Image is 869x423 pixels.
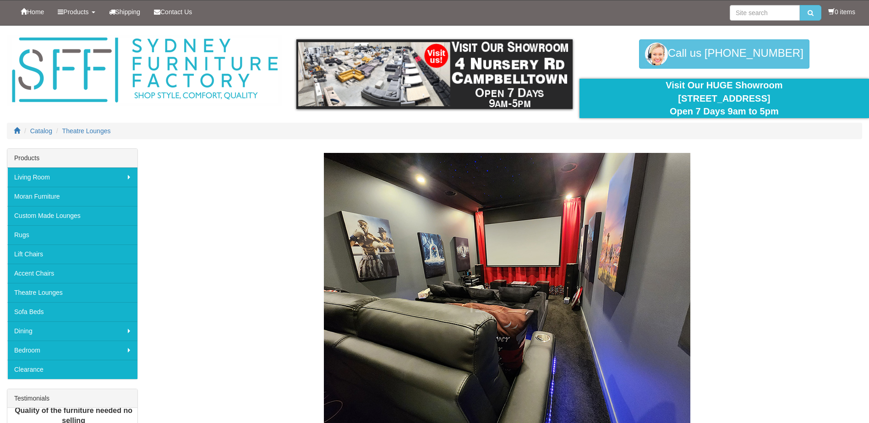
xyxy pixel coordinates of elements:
a: Theatre Lounges [62,127,111,135]
span: Shipping [115,8,141,16]
a: Living Room [7,168,137,187]
a: Contact Us [147,0,199,23]
a: Catalog [30,127,52,135]
div: Visit Our HUGE Showroom [STREET_ADDRESS] Open 7 Days 9am to 5pm [586,79,862,118]
a: Custom Made Lounges [7,206,137,225]
li: 0 items [828,7,855,16]
a: Shipping [102,0,148,23]
img: showroom.gif [296,39,572,109]
a: Accent Chairs [7,264,137,283]
input: Site search [730,5,800,21]
a: Sofa Beds [7,302,137,321]
a: Theatre Lounges [7,283,137,302]
a: Bedroom [7,341,137,360]
a: Rugs [7,225,137,244]
span: Contact Us [160,8,192,16]
a: Clearance [7,360,137,379]
a: Dining [7,321,137,341]
a: Home [14,0,51,23]
a: Moran Furniture [7,187,137,206]
span: Products [63,8,88,16]
div: Products [7,149,137,168]
a: Products [51,0,102,23]
img: Sydney Furniture Factory [7,35,282,106]
span: Home [27,8,44,16]
div: Testimonials [7,389,137,408]
a: Lift Chairs [7,244,137,264]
